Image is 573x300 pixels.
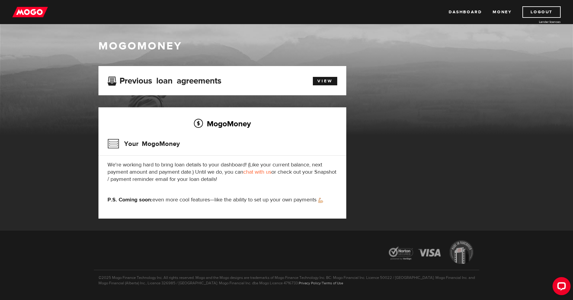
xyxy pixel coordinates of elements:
[107,76,221,84] h3: Previous loan agreements
[12,6,48,18] img: mogo_logo-11ee424be714fa7cbb0f0f49df9e16ec.png
[107,196,152,203] strong: P.S. Coming soon:
[243,169,271,175] a: chat with us
[313,77,337,85] a: View
[107,196,337,204] p: even more cool features—like the ability to set up your own payments
[493,6,512,18] a: Money
[548,275,573,300] iframe: LiveChat chat widget
[449,6,482,18] a: Dashboard
[299,281,321,286] a: Privacy Policy
[522,6,561,18] a: Logout
[107,136,180,152] h3: Your MogoMoney
[107,117,337,130] h2: MogoMoney
[322,281,343,286] a: Terms of Use
[318,198,323,203] img: strong arm emoji
[98,40,475,52] h1: MogoMoney
[383,236,479,270] img: legal-icons-92a2ffecb4d32d839781d1b4e4802d7b.png
[94,270,479,286] p: ©2025 Mogo Finance Technology Inc. All rights reserved. Mogo and the Mogo designs are trademarks ...
[515,20,561,24] a: Lender licences
[107,161,337,183] p: We're working hard to bring loan details to your dashboard! (Like your current balance, next paym...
